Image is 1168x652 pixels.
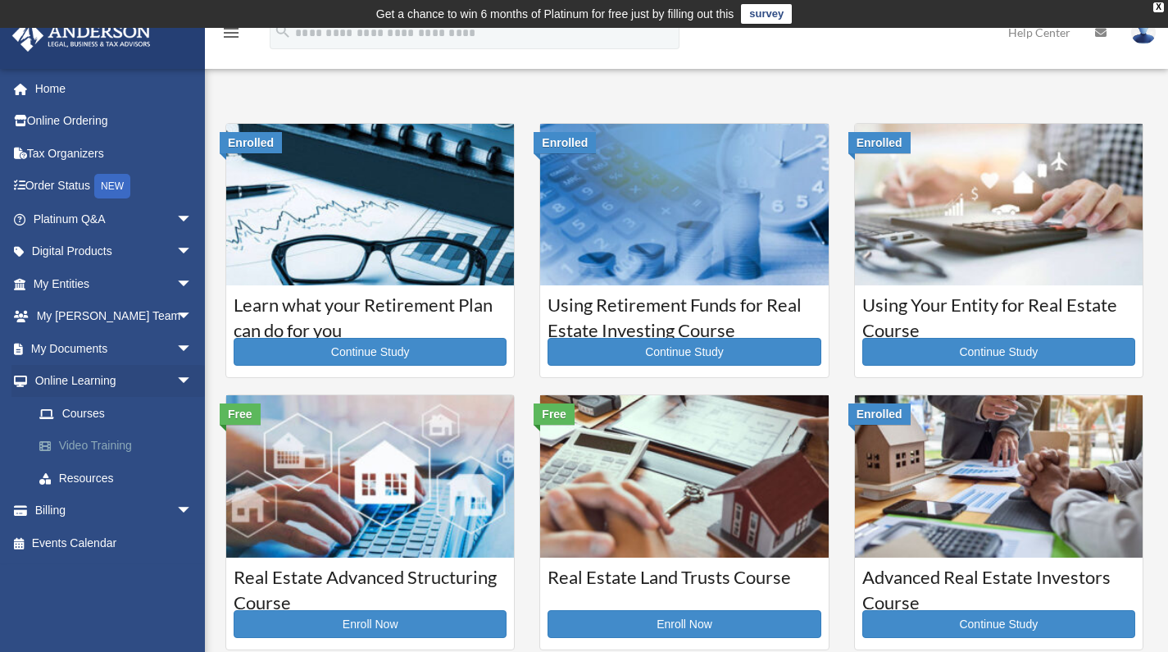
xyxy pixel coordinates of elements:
[548,610,820,638] a: Enroll Now
[1153,2,1164,12] div: close
[23,462,217,495] a: Resources
[176,267,209,301] span: arrow_drop_down
[11,300,217,333] a: My [PERSON_NAME] Teamarrow_drop_down
[176,235,209,269] span: arrow_drop_down
[534,132,596,153] div: Enrolled
[221,23,241,43] i: menu
[234,565,507,606] h3: Real Estate Advanced Structuring Course
[23,430,217,463] a: Video Training
[1131,21,1156,44] img: User Pic
[176,203,209,236] span: arrow_drop_down
[234,293,507,334] h3: Learn what your Retirement Plan can do for you
[11,527,217,559] a: Events Calendar
[534,404,575,425] div: Free
[862,293,1135,334] h3: Using Your Entity for Real Estate Course
[548,338,820,366] a: Continue Study
[11,137,217,170] a: Tax Organizers
[548,293,820,334] h3: Using Retirement Funds for Real Estate Investing Course
[23,397,209,430] a: Courses
[221,29,241,43] a: menu
[234,610,507,638] a: Enroll Now
[176,365,209,399] span: arrow_drop_down
[862,565,1135,606] h3: Advanced Real Estate Investors Course
[11,203,217,235] a: Platinum Q&Aarrow_drop_down
[11,72,217,105] a: Home
[848,404,911,425] div: Enrolled
[11,267,217,300] a: My Entitiesarrow_drop_down
[11,365,217,398] a: Online Learningarrow_drop_down
[11,235,217,268] a: Digital Productsarrow_drop_down
[11,495,217,527] a: Billingarrow_drop_down
[11,332,217,365] a: My Documentsarrow_drop_down
[848,132,911,153] div: Enrolled
[234,338,507,366] a: Continue Study
[7,20,156,52] img: Anderson Advisors Platinum Portal
[220,132,282,153] div: Enrolled
[176,332,209,366] span: arrow_drop_down
[176,300,209,334] span: arrow_drop_down
[274,22,292,40] i: search
[176,495,209,528] span: arrow_drop_down
[548,565,820,606] h3: Real Estate Land Trusts Course
[741,4,792,24] a: survey
[220,404,261,425] div: Free
[11,105,217,138] a: Online Ordering
[11,170,217,203] a: Order StatusNEW
[94,174,130,198] div: NEW
[862,338,1135,366] a: Continue Study
[862,610,1135,638] a: Continue Study
[376,4,734,24] div: Get a chance to win 6 months of Platinum for free just by filling out this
